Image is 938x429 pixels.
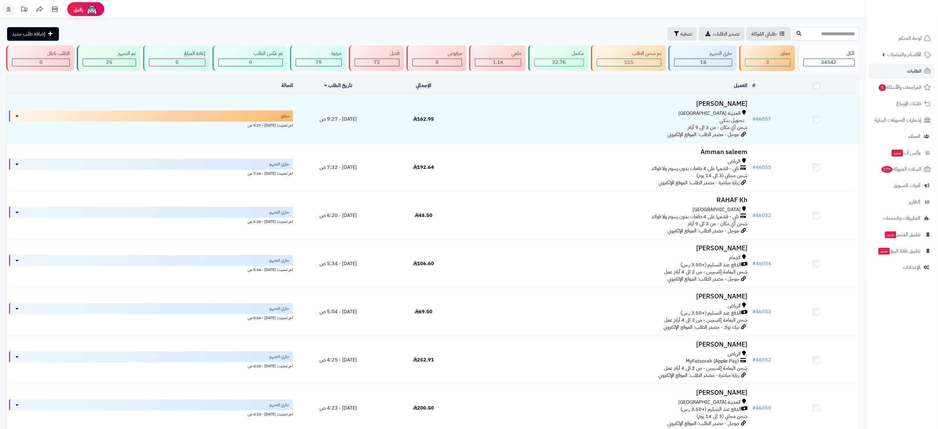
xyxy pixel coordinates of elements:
span: جوجل - مصدر الطلب: الموقع الإلكتروني [668,420,740,427]
span: جاري التجهيز [269,161,289,167]
a: المراجعات والأسئلة5 [870,80,934,95]
a: مردود 79 [289,45,347,71]
a: مرفوض 0 [405,45,468,71]
a: التطبيقات والخدمات [870,211,934,226]
div: تم شحن الطلب [597,50,661,57]
span: 192.64 [413,164,434,171]
span: # [753,212,756,219]
a: الحالة [281,82,293,89]
div: 0 [12,59,69,66]
span: 48.50 [415,212,433,219]
span: جوجل - مصدر الطلب: الموقع الإلكتروني [668,275,740,283]
span: تطبيق نقاط البيع [878,247,921,255]
a: # [753,82,756,89]
div: 32698 [535,59,583,66]
span: [DATE] - 4:23 ص [320,404,357,412]
span: 5 [878,84,886,91]
span: شحن أي مكان - من 3 الى 9 أيام [688,220,748,227]
span: الأقسام والمنتجات [888,50,922,59]
a: مكتمل 32.7K [527,45,589,71]
a: تاريخ الطلب [324,82,352,89]
div: مردود [296,50,341,57]
span: جاري التجهيز [269,354,289,360]
span: [DATE] - 6:20 ص [320,212,357,219]
a: ملغي 1.1K [468,45,527,71]
span: الدفع عند التسليم (+3.50 ر.س) [681,406,742,413]
a: #46050 [753,404,771,412]
span: شحن أي مكان - من 3 الى 9 أيام [688,124,748,131]
span: [GEOGRAPHIC_DATA] [693,206,741,213]
a: #46057 [753,115,771,123]
span: معلق [281,113,289,119]
span: رفيق [73,6,83,13]
span: # [753,356,756,364]
span: وآتس آب [891,148,921,157]
span: 179 [881,166,893,173]
span: شحن اليمامة إكسبرس - من 2 الى 4 أيام عمل [664,268,748,276]
span: تـحـويـل بـنـكـي [720,117,745,124]
span: 162.95 [413,115,434,123]
span: تصفية [680,30,692,38]
a: السلات المتروكة179 [870,162,934,177]
div: 72 [355,59,399,66]
a: إشعارات التحويلات البنكية [870,113,934,127]
a: الطلب باطل 0 [5,45,76,71]
span: الدمام [729,254,741,261]
span: زيارة مباشرة - مصدر الطلب: الموقع الإلكتروني [659,179,740,186]
span: السلات المتروكة [881,165,922,173]
span: 79 [316,59,322,66]
a: العميل [734,82,748,89]
span: 515 [624,59,634,66]
div: اخر تحديث: [DATE] - 4:23 ص [9,410,293,417]
h3: Amman saleem [469,148,747,156]
h3: [PERSON_NAME] [469,100,747,107]
span: تابي - قسّمها على 4 دفعات بدون رسوم ولا فوائد [652,165,739,172]
span: 1.1K [493,59,503,66]
span: تصدير الطلبات [713,30,740,38]
span: جوجل - مصدر الطلب: الموقع الإلكتروني [668,227,740,235]
h3: [PERSON_NAME] [469,293,747,300]
a: تم عكس الطلب 0 [211,45,289,71]
a: أدوات التسويق [870,178,934,193]
a: فشل 72 [348,45,405,71]
a: الطلبات [870,64,934,78]
div: اخر تحديث: [DATE] - 5:34 ص [9,266,293,273]
a: تم التجهيز 25 [76,45,142,71]
span: شحن اليمامة إكسبرس - من 2 الى 4 أيام عمل [664,364,748,372]
span: MyFatoorah (Apple Pay) [686,358,739,365]
div: اخر تحديث: [DATE] - 7:32 ص [9,170,293,176]
span: طلباتي المُوكلة [751,30,777,38]
div: 79 [296,59,341,66]
a: جاري التجهيز 18 [667,45,738,71]
span: الطلبات [907,67,922,75]
div: 0 [413,59,462,66]
span: تطبيق المتجر [884,230,921,239]
a: طلباتي المُوكلة [746,27,791,41]
span: 106.60 [413,260,434,267]
div: فشل [355,50,399,57]
div: اخر تحديث: [DATE] - 5:04 ص [9,314,293,321]
a: طلبات الإرجاع [870,96,934,111]
span: 0 [176,59,179,66]
span: [DATE] - 5:34 ص [320,260,357,267]
div: ملغي [475,50,521,57]
span: جديد [878,248,890,255]
span: لوحة التحكم [899,34,922,43]
a: إعادة المبلغ 0 [142,45,211,71]
span: 34542 [821,59,837,66]
span: التطبيقات والخدمات [883,214,921,223]
div: 25 [83,59,135,66]
button: تصفية [667,27,697,41]
a: الإعدادات [870,260,934,275]
div: 0 [219,59,283,66]
div: تم التجهيز [83,50,136,57]
span: 0 [249,59,252,66]
h3: [PERSON_NAME] [469,341,747,348]
span: المراجعات والأسئلة [878,83,922,92]
div: اخر تحديث: [DATE] - 9:27 ص [9,122,293,128]
span: شحن اليمامة إكسبرس - من 2 الى 4 أيام عمل [664,316,748,324]
div: الكل [804,50,855,57]
a: تحديثات المنصة [16,3,32,17]
div: 3 [746,59,790,66]
span: جوجل - مصدر الطلب: الموقع الإلكتروني [668,131,740,138]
